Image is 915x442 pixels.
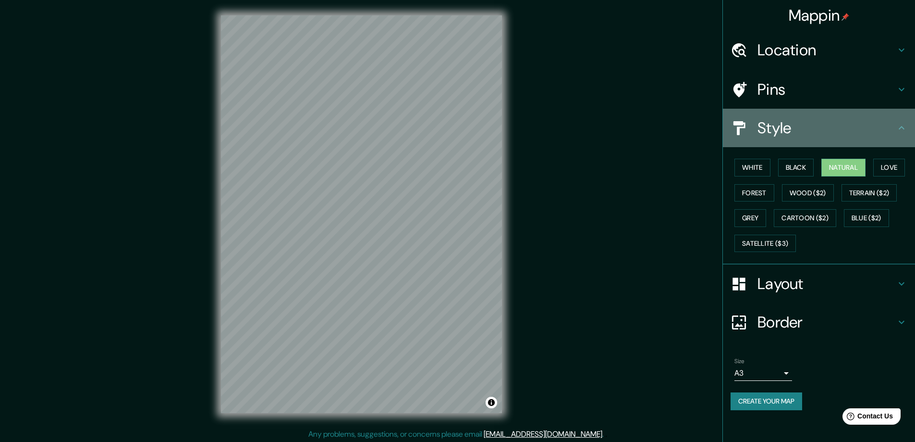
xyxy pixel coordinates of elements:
button: White [734,159,770,177]
div: . [605,429,607,440]
h4: Pins [757,80,896,99]
button: Terrain ($2) [842,184,897,202]
div: Location [723,31,915,69]
button: Wood ($2) [782,184,834,202]
label: Size [734,357,744,366]
button: Satellite ($3) [734,235,796,253]
button: Forest [734,184,774,202]
div: . [604,429,605,440]
h4: Location [757,40,896,60]
button: Create your map [731,392,802,410]
iframe: Help widget launcher [830,404,904,431]
button: Love [873,159,905,177]
button: Natural [821,159,866,177]
h4: Layout [757,274,896,293]
div: Style [723,109,915,147]
button: Toggle attribution [486,397,497,408]
p: Any problems, suggestions, or concerns please email . [308,429,604,440]
canvas: Map [221,15,502,413]
div: Layout [723,265,915,303]
div: Border [723,303,915,341]
h4: Border [757,313,896,332]
h4: Style [757,118,896,138]
button: Cartoon ($2) [774,209,836,227]
img: pin-icon.png [842,13,849,21]
a: [EMAIL_ADDRESS][DOMAIN_NAME] [484,429,602,439]
h4: Mappin [789,6,850,25]
div: A3 [734,366,792,381]
button: Blue ($2) [844,209,889,227]
button: Black [778,159,814,177]
button: Grey [734,209,766,227]
div: Pins [723,70,915,109]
